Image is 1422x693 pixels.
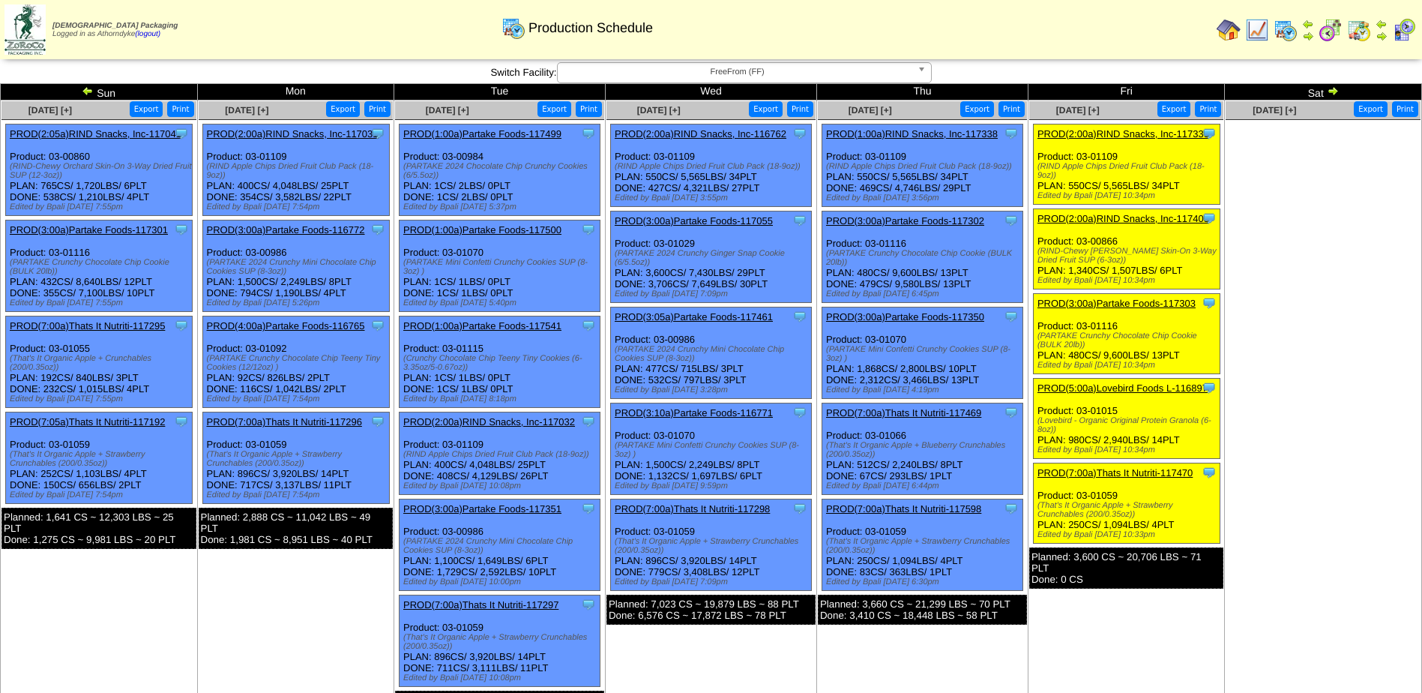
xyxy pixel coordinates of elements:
img: arrowright.gif [1376,30,1388,42]
td: Mon [197,84,394,100]
img: Tooltip [174,318,189,333]
img: home.gif [1217,18,1241,42]
a: PROD(3:00a)Partake Foods-117055 [615,215,773,226]
div: Edited by Bpali [DATE] 10:00pm [403,577,600,586]
a: PROD(2:00a)RIND Snacks, Inc-117031 [207,128,379,139]
span: [DEMOGRAPHIC_DATA] Packaging [52,22,178,30]
div: Edited by Bpali [DATE] 10:34pm [1037,445,1220,454]
td: Thu [816,84,1028,100]
img: zoroco-logo-small.webp [4,4,46,55]
div: Product: 03-01059 PLAN: 896CS / 3,920LBS / 14PLT DONE: 717CS / 3,137LBS / 11PLT [202,412,389,504]
div: Edited by Bpali [DATE] 9:59pm [615,481,811,490]
img: Tooltip [581,126,596,141]
a: PROD(7:00a)Thats It Nutriti-117470 [1037,467,1193,478]
img: calendarprod.gif [501,16,525,40]
img: Tooltip [370,318,385,333]
img: line_graph.gif [1245,18,1269,42]
div: (That's It Organic Apple + Blueberry Crunchables (200/0.35oz)) [826,441,1022,459]
img: arrowleft.gif [1302,18,1314,30]
img: calendarprod.gif [1274,18,1298,42]
div: (PARTAKE 2024 Chocolate Chip Crunchy Cookies (6/5.5oz)) [403,162,600,180]
a: PROD(3:00a)Partake Foods-117351 [403,503,561,514]
img: arrowleft.gif [1376,18,1388,30]
div: Planned: 2,888 CS ~ 11,042 LBS ~ 49 PLT Done: 1,981 CS ~ 8,951 LBS ~ 40 PLT [199,508,394,549]
img: Tooltip [370,126,385,141]
a: [DATE] [+] [1056,105,1100,115]
div: Edited by Bpali [DATE] 10:33pm [1037,530,1220,539]
a: PROD(7:05a)Thats It Nutriti-117192 [10,416,165,427]
div: (PARTAKE Crunchy Chocolate Chip Cookie (BULK 20lb)) [826,249,1022,267]
td: Sun [1,84,198,100]
div: (That's It Organic Apple + Strawberry Crunchables (200/0.35oz)) [1037,501,1220,519]
div: Edited by Bpali [DATE] 7:54pm [207,394,389,403]
div: Product: 03-01015 PLAN: 980CS / 2,940LBS / 14PLT [1033,379,1220,459]
div: (That's It Organic Apple + Strawberry Crunchables (200/0.35oz)) [403,633,600,651]
div: (RIND Apple Chips Dried Fruit Club Pack (18-9oz)) [207,162,389,180]
img: calendarblend.gif [1319,18,1343,42]
img: Tooltip [370,414,385,429]
img: Tooltip [792,213,807,228]
div: Product: 03-01109 PLAN: 550CS / 5,565LBS / 34PLT DONE: 427CS / 4,321LBS / 27PLT [610,124,811,207]
a: [DATE] [+] [225,105,268,115]
a: [DATE] [+] [426,105,469,115]
div: (RIND Apple Chips Dried Fruit Club Pack (18-9oz)) [826,162,1022,171]
div: Edited by Bpali [DATE] 7:55pm [10,298,192,307]
a: PROD(7:00a)Thats It Nutriti-117469 [826,407,981,418]
span: Logged in as Athorndyke [52,22,178,38]
img: Tooltip [792,309,807,324]
div: Edited by Bpali [DATE] 4:19pm [826,385,1022,394]
img: Tooltip [581,597,596,612]
div: Edited by Bpali [DATE] 10:08pm [403,481,600,490]
button: Print [167,101,193,117]
a: PROD(3:00a)Partake Foods-117350 [826,311,984,322]
div: Edited by Bpali [DATE] 10:34pm [1037,191,1220,200]
img: Tooltip [174,222,189,237]
a: PROD(3:00a)Partake Foods-117303 [1037,298,1196,309]
img: Tooltip [1202,380,1217,395]
div: Edited by Bpali [DATE] 6:45pm [826,289,1022,298]
div: Edited by Bpali [DATE] 8:18pm [403,394,600,403]
div: Planned: 3,660 CS ~ 21,299 LBS ~ 70 PLT Done: 3,410 CS ~ 18,448 LBS ~ 58 PLT [818,595,1027,625]
a: [DATE] [+] [1253,105,1296,115]
a: PROD(4:00a)Partake Foods-116765 [207,320,365,331]
div: Product: 03-01109 PLAN: 400CS / 4,048LBS / 25PLT DONE: 408CS / 4,129LBS / 26PLT [400,412,600,495]
button: Print [364,101,391,117]
div: Edited by Bpali [DATE] 3:55pm [615,193,811,202]
div: Edited by Bpali [DATE] 7:54pm [207,490,389,499]
div: Product: 03-01059 PLAN: 252CS / 1,103LBS / 4PLT DONE: 150CS / 656LBS / 2PLT [6,412,193,504]
div: Product: 03-01116 PLAN: 480CS / 9,600LBS / 13PLT [1033,294,1220,374]
div: (PARTAKE Mini Confetti Crunchy Cookies SUP (8‐3oz) ) [615,441,811,459]
div: Edited by Bpali [DATE] 5:40pm [403,298,600,307]
div: Product: 03-01066 PLAN: 512CS / 2,240LBS / 8PLT DONE: 67CS / 293LBS / 1PLT [822,403,1022,495]
button: Print [998,101,1025,117]
div: Edited by Bpali [DATE] 5:37pm [403,202,600,211]
img: Tooltip [792,501,807,516]
div: (That's It Organic Apple + Crunchables (200/0.35oz)) [10,354,192,372]
span: [DATE] [+] [849,105,892,115]
div: Edited by Bpali [DATE] 6:44pm [826,481,1022,490]
a: PROD(1:00a)RIND Snacks, Inc-117338 [826,128,998,139]
div: (PARTAKE Mini Confetti Crunchy Cookies SUP (8‐3oz) ) [403,258,600,276]
button: Print [787,101,813,117]
span: Production Schedule [528,20,653,36]
a: PROD(3:10a)Partake Foods-116771 [615,407,773,418]
div: (PARTAKE 2024 Crunchy Mini Chocolate Chip Cookies SUP (8-3oz)) [615,345,811,363]
div: Edited by Bpali [DATE] 7:55pm [10,394,192,403]
div: Edited by Bpali [DATE] 5:26pm [207,298,389,307]
a: [DATE] [+] [28,105,72,115]
a: PROD(7:00a)Thats It Nutriti-117297 [403,599,558,610]
div: (RIND Apple Chips Dried Fruit Club Pack (18-9oz)) [1037,162,1220,180]
div: Edited by Bpali [DATE] 3:28pm [615,385,811,394]
img: Tooltip [1202,295,1217,310]
img: Tooltip [1202,465,1217,480]
div: (That's It Organic Apple + Strawberry Crunchables (200/0.35oz)) [207,450,389,468]
div: Product: 03-00984 PLAN: 1CS / 2LBS / 0PLT DONE: 1CS / 2LBS / 0PLT [400,124,600,216]
button: Print [1195,101,1221,117]
div: (RIND-Chewy [PERSON_NAME] Skin-On 3-Way Dried Fruit SUP (6-3oz)) [1037,247,1220,265]
a: PROD(1:00a)Partake Foods-117499 [403,128,561,139]
div: (PARTAKE Crunchy Chocolate Chip Cookie (BULK 20lb)) [10,258,192,276]
img: Tooltip [1004,126,1019,141]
